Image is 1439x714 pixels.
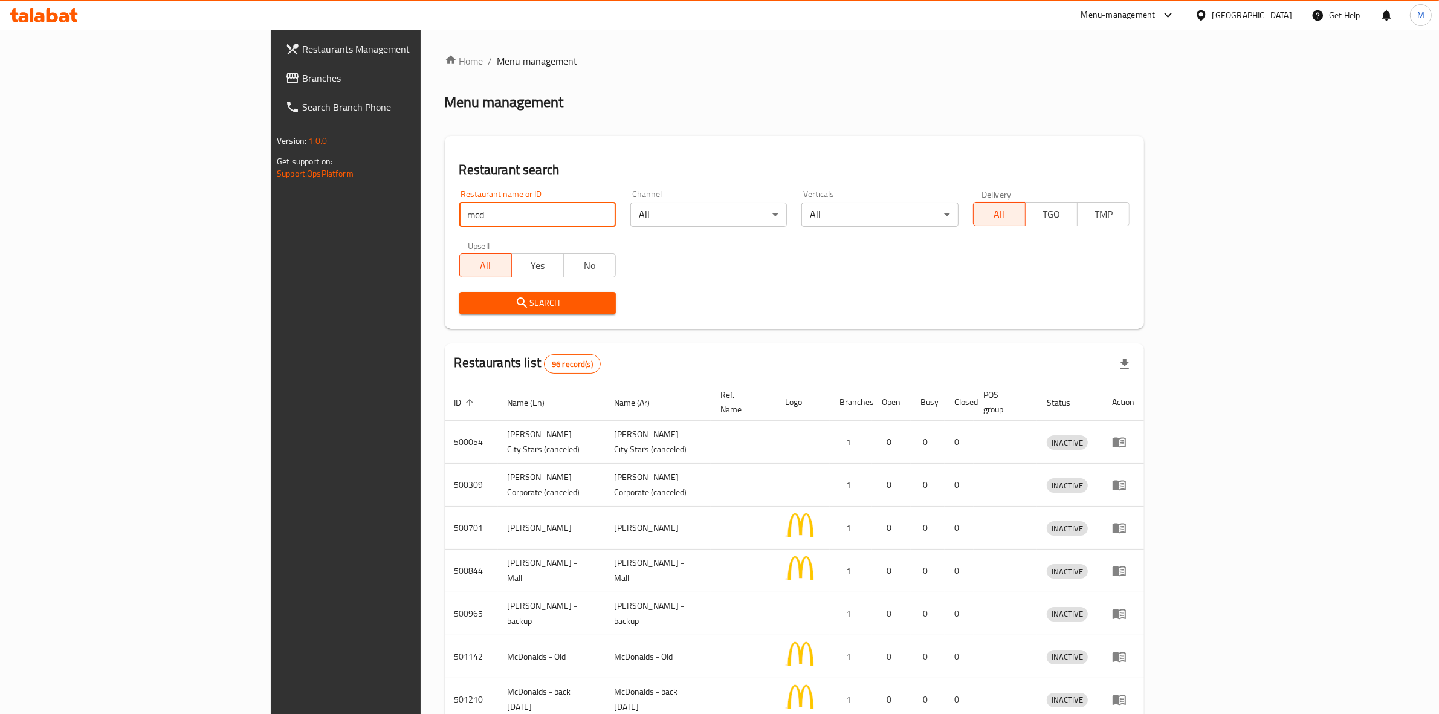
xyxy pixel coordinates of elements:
span: Name (Ar) [614,395,665,410]
button: All [973,202,1026,226]
span: POS group [983,388,1023,417]
span: Ref. Name [720,388,761,417]
span: ID [454,395,477,410]
span: Status [1047,395,1086,410]
td: [PERSON_NAME] - City Stars (canceled) [498,421,604,464]
span: No [569,257,611,274]
td: [PERSON_NAME] - Mall [604,550,711,592]
span: Menu management [497,54,578,68]
td: 0 [945,592,974,635]
td: 0 [945,464,974,507]
img: McDonald’s - backup [785,596,815,626]
td: 0 [911,592,945,635]
div: INACTIVE [1047,478,1088,493]
img: Mcdonald's - Corporate (canceled) [785,467,815,498]
div: INACTIVE [1047,521,1088,536]
span: Get support on: [277,154,332,169]
td: [PERSON_NAME] - backup [498,592,604,635]
td: 0 [945,635,974,678]
span: All [465,257,507,274]
span: M [1417,8,1424,22]
input: Search for restaurant name or ID.. [459,203,616,227]
div: Menu [1112,435,1134,449]
td: 1 [830,507,872,550]
td: [PERSON_NAME] [498,507,604,550]
td: 0 [911,421,945,464]
button: Yes [511,253,564,277]
th: Closed [945,384,974,421]
div: Export file [1110,349,1139,378]
td: 1 [830,635,872,678]
td: 1 [830,592,872,635]
td: 0 [945,421,974,464]
td: 0 [945,550,974,592]
span: INACTIVE [1047,522,1088,536]
div: INACTIVE [1047,435,1088,450]
div: Menu-management [1081,8,1156,22]
div: Total records count [544,354,601,374]
td: McDonalds - Old [498,635,604,678]
span: INACTIVE [1047,436,1088,450]
a: Search Branch Phone [276,92,511,122]
div: All [801,203,958,227]
img: McDonalds - Old [785,639,815,669]
td: 0 [872,507,911,550]
td: 1 [830,550,872,592]
span: INACTIVE [1047,607,1088,621]
span: Name (En) [508,395,561,410]
span: INACTIVE [1047,693,1088,707]
span: INACTIVE [1047,565,1088,579]
div: Menu [1112,563,1134,578]
td: 1 [830,421,872,464]
td: 0 [872,592,911,635]
div: Menu [1112,478,1134,492]
span: INACTIVE [1047,479,1088,493]
td: McDonalds - Old [604,635,711,678]
div: Menu [1112,649,1134,664]
th: Action [1102,384,1144,421]
td: [PERSON_NAME] - Corporate (canceled) [498,464,604,507]
h2: Restaurant search [459,161,1130,179]
td: 0 [945,507,974,550]
div: Menu [1112,692,1134,707]
button: No [563,253,616,277]
span: 1.0.0 [308,133,327,149]
td: [PERSON_NAME] [604,507,711,550]
span: TGO [1030,206,1073,223]
button: TGO [1025,202,1078,226]
td: 0 [872,421,911,464]
div: INACTIVE [1047,564,1088,579]
a: Branches [276,63,511,92]
th: Open [872,384,911,421]
nav: breadcrumb [445,54,1144,68]
label: Upsell [468,241,490,250]
td: 0 [911,464,945,507]
span: INACTIVE [1047,650,1088,664]
td: [PERSON_NAME] - backup [604,592,711,635]
td: 0 [872,550,911,592]
td: [PERSON_NAME] - City Stars (canceled) [604,421,711,464]
span: Restaurants Management [302,42,502,56]
td: 0 [872,635,911,678]
img: Mcdonald's - City Stars (canceled) [785,424,815,455]
div: Menu [1112,606,1134,621]
td: [PERSON_NAME] - Mall [498,550,604,592]
td: 0 [911,550,945,592]
span: Search Branch Phone [302,100,502,114]
img: McDonald’s - Mall [785,553,815,583]
th: Logo [775,384,830,421]
td: 0 [911,507,945,550]
span: TMP [1082,206,1125,223]
h2: Menu management [445,92,564,112]
span: All [978,206,1021,223]
td: [PERSON_NAME] - Corporate (canceled) [604,464,711,507]
td: 0 [911,635,945,678]
div: Menu [1112,521,1134,535]
span: Version: [277,133,306,149]
a: Support.OpsPlatform [277,166,354,181]
button: Search [459,292,616,314]
label: Delivery [981,190,1012,198]
span: 96 record(s) [545,359,600,370]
